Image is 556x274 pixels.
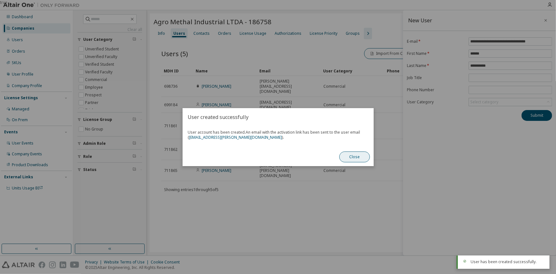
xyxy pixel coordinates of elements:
[188,130,360,140] span: An email with the activation link has been sent to the user email ( ).
[188,130,360,140] span: User account has been created.
[183,108,374,126] h2: User created successfully
[189,135,282,140] a: [EMAIL_ADDRESS][PERSON_NAME][DOMAIN_NAME]
[471,259,545,264] div: User has been created successfully.
[339,152,370,162] button: Close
